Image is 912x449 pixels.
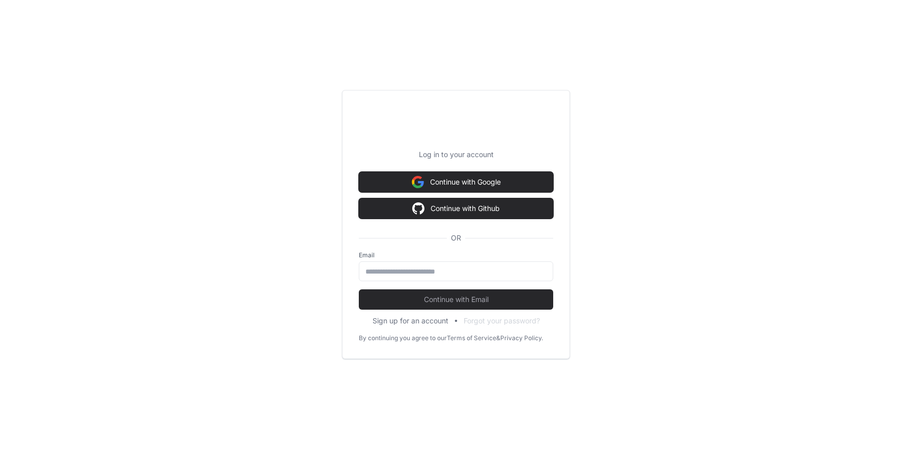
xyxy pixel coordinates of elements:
span: OR [447,233,465,243]
img: Sign in with google [412,198,424,219]
a: Terms of Service [447,334,496,342]
div: & [496,334,500,342]
button: Forgot your password? [464,316,540,326]
a: Privacy Policy. [500,334,543,342]
div: By continuing you agree to our [359,334,447,342]
button: Continue with Email [359,289,553,310]
span: Continue with Email [359,294,553,305]
button: Continue with Github [359,198,553,219]
label: Email [359,251,553,259]
p: Log in to your account [359,149,553,160]
button: Sign up for an account [373,316,448,326]
img: Sign in with google [412,172,424,192]
button: Continue with Google [359,172,553,192]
